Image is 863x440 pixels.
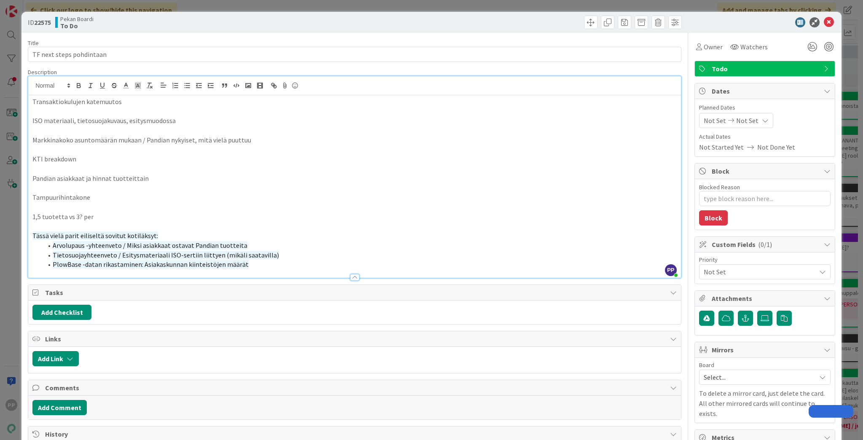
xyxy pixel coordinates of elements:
[757,142,795,152] span: Not Done Yet
[712,64,820,74] span: Todo
[32,193,677,202] p: Tampuurihintakone
[32,231,158,240] span: Tässä vielä parit eiliseltä sovitut kotiläksyt:
[45,334,666,344] span: Links
[704,42,723,52] span: Owner
[699,142,744,152] span: Not Started Yet
[32,174,677,183] p: Pandian asiakkaat ja hinnat tuotteittain
[704,115,726,126] span: Not Set
[704,266,812,278] span: Not Set
[712,293,820,303] span: Attachments
[699,210,728,225] button: Block
[45,287,666,298] span: Tasks
[699,183,740,191] label: Blocked Reason
[53,260,249,268] span: PlowBase -datan rikastaminen: Asiakaskunnan kiinteistöjen määrät
[60,22,94,29] b: To Do
[53,241,247,250] span: Arvolupaus -yhteenveto / Miksi asiakkaat ostavat Pandian tuotteita
[45,429,666,439] span: History
[32,400,87,415] button: Add Comment
[53,251,279,259] span: Tietosuojayhteenveto / Esitysmateriaali ISO-sertiin liittyen (mikäli saatavilla)
[699,132,831,141] span: Actual Dates
[665,264,677,276] span: PP
[28,68,57,76] span: Description
[712,345,820,355] span: Mirrors
[32,154,677,164] p: KTI breakdown
[28,47,681,62] input: type card name here...
[736,115,758,126] span: Not Set
[60,16,94,22] span: Pekan Boardi
[32,305,91,320] button: Add Checklist
[704,371,812,383] span: Select...
[45,383,666,393] span: Comments
[32,351,79,366] button: Add Link
[34,18,51,27] b: 22575
[712,86,820,96] span: Dates
[699,103,831,112] span: Planned Dates
[28,17,51,27] span: ID
[740,42,768,52] span: Watchers
[28,39,39,47] label: Title
[32,135,677,145] p: Markkinakoko asuntomäärän mukaan / Pandian nykyiset, mitä vielä puuttuu
[32,116,677,126] p: ISO materiaali, tietosuojakuvaus, esitysmuodossa
[699,388,831,419] p: To delete a mirror card, just delete the card. All other mirrored cards will continue to exists.
[32,212,677,222] p: 1,5 tuotetta vs 3? per
[699,257,831,263] div: Priority
[712,239,820,250] span: Custom Fields
[32,97,677,107] p: Transaktiokulujen katemuutos
[712,166,820,176] span: Block
[758,240,772,249] span: ( 0/1 )
[699,362,714,368] span: Board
